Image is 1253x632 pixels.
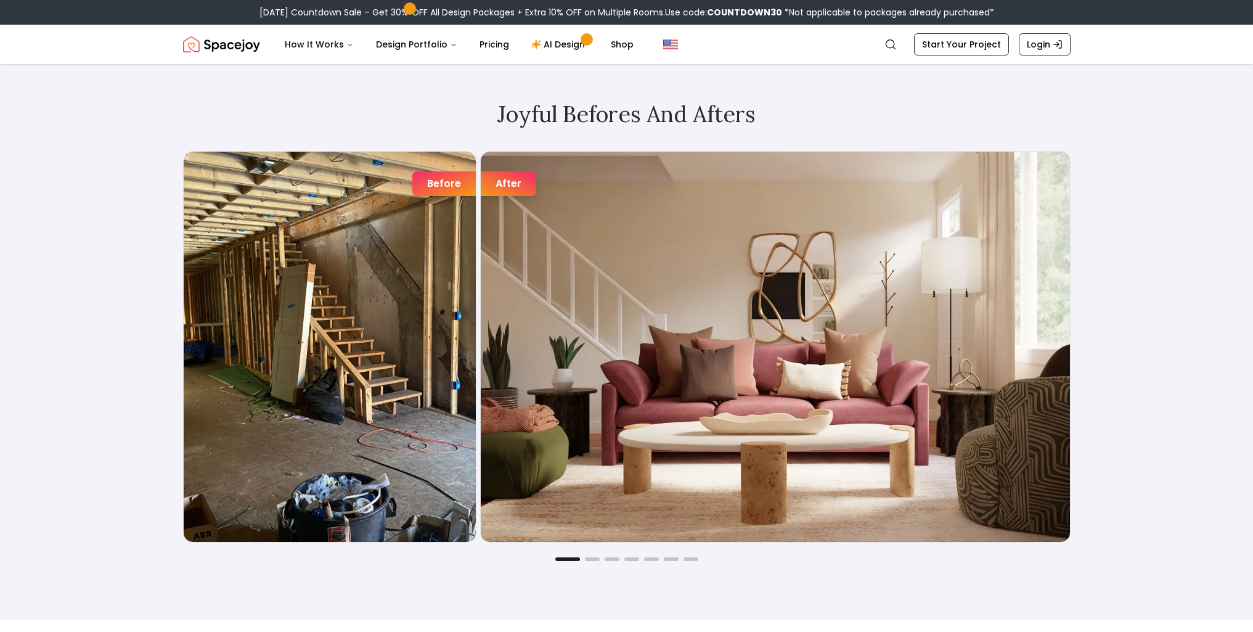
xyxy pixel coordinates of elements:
[481,171,536,196] div: After
[521,32,598,57] a: AI Design
[782,6,994,18] span: *Not applicable to packages already purchased*
[555,557,580,561] button: Go to slide 1
[183,25,1071,64] nav: Global
[707,6,782,18] b: COUNTDOWN30
[183,151,1071,543] div: Carousel
[601,32,643,57] a: Shop
[259,6,994,18] div: [DATE] Countdown Sale – Get 30% OFF All Design Packages + Extra 10% OFF on Multiple Rooms.
[184,152,476,542] img: Living Room design before designing with Spacejoy
[183,102,1071,126] h2: Joyful Befores and Afters
[624,557,639,561] button: Go to slide 4
[183,151,1071,543] div: 1 / 7
[366,32,467,57] button: Design Portfolio
[1019,33,1071,55] a: Login
[183,32,260,57] a: Spacejoy
[470,32,519,57] a: Pricing
[914,33,1009,55] a: Start Your Project
[684,557,698,561] button: Go to slide 7
[412,171,476,196] div: Before
[605,557,619,561] button: Go to slide 3
[664,557,679,561] button: Go to slide 6
[275,32,643,57] nav: Main
[481,152,1070,542] img: Living Room design after designing with Spacejoy
[665,6,782,18] span: Use code:
[275,32,364,57] button: How It Works
[585,557,600,561] button: Go to slide 2
[644,557,659,561] button: Go to slide 5
[663,37,678,52] img: United States
[183,32,260,57] img: Spacejoy Logo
